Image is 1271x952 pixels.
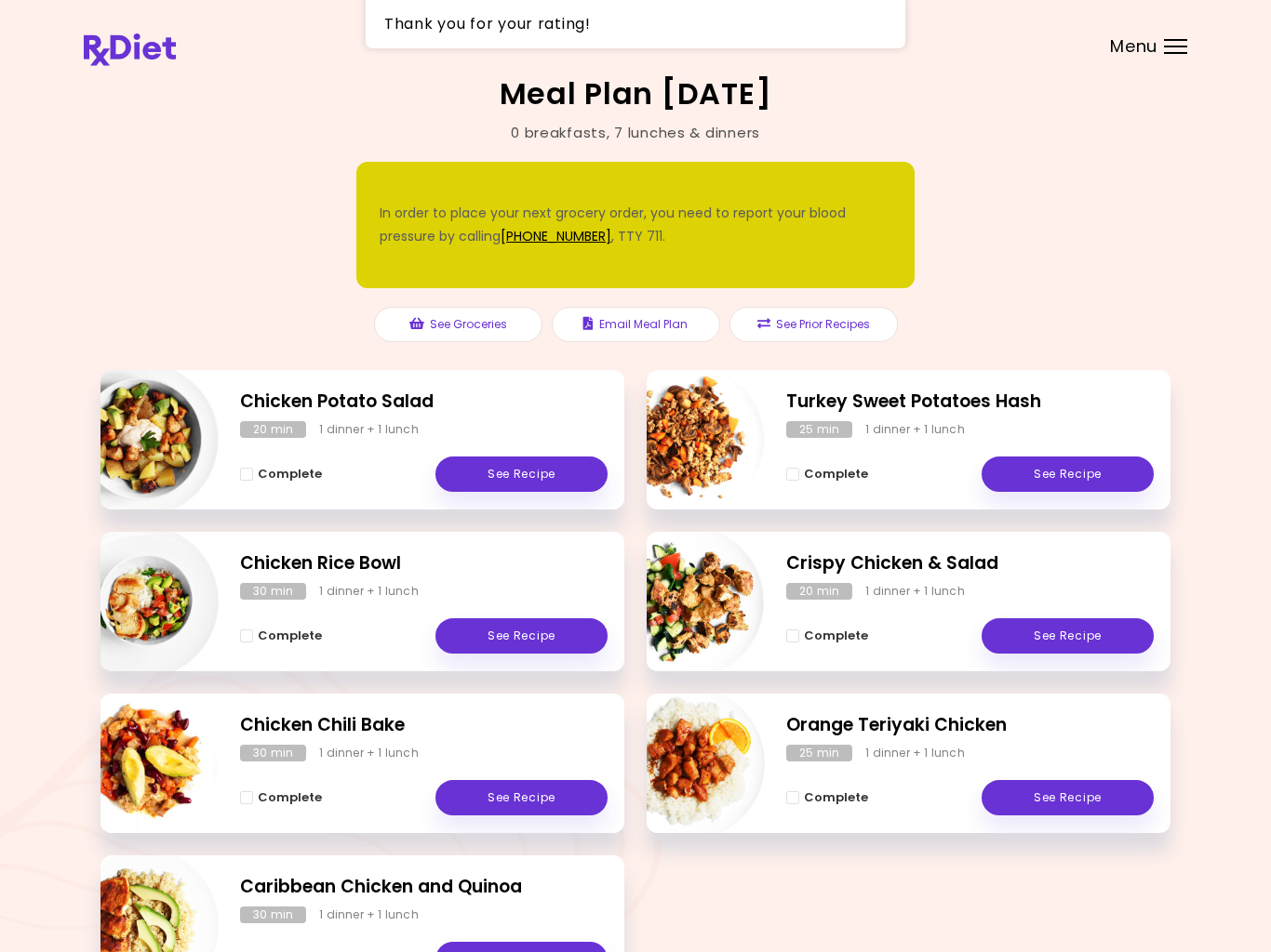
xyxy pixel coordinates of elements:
[240,745,306,761] div: 30 min
[374,307,542,342] button: See Groceries
[319,906,419,923] div: 1 dinner + 1 lunch
[552,307,720,342] button: Email Meal Plan
[511,123,760,144] div: 0 breakfasts , 7 lunches & dinners
[258,467,322,482] span: Complete
[240,583,306,600] div: 30 min
[982,780,1154,815] a: See Recipe - Orange Teriyaki Chicken
[240,625,322,647] button: Complete - Chicken Rice Bowl
[982,618,1154,654] a: See Recipe - Crispy Chicken & Salad
[786,787,868,809] button: Complete - Orange Teriyaki Chicken
[786,712,1154,739] h2: Orange Teriyaki Chicken
[982,456,1154,492] a: See Recipe - Turkey Sweet Potatoes Hash
[804,467,868,482] span: Complete
[786,389,1154,416] h2: Turkey Sweet Potatoes Hash
[84,33,176,66] img: RxDiet
[319,421,419,438] div: 1 dinner + 1 lunch
[500,79,772,109] h2: Meal Plan [DATE]
[240,906,306,923] div: 30 min
[319,583,419,600] div: 1 dinner + 1 lunch
[240,550,608,577] h2: Chicken Rice Bowl
[786,583,852,600] div: 20 min
[786,550,1154,577] h2: Crispy Chicken & Salad
[865,745,965,761] div: 1 dinner + 1 lunch
[501,227,611,245] a: [PHONE_NUMBER]
[786,463,868,485] button: Complete - Turkey Sweet Potatoes Hash
[240,787,322,809] button: Complete - Chicken Chili Bake
[240,712,608,739] h2: Chicken Chili Bake
[435,618,608,654] a: See Recipe - Chicken Rice Bowl
[729,307,898,342] button: See Prior Recipes
[64,524,219,679] img: Info - Chicken Rice Bowl
[240,463,322,485] button: Complete - Chicken Potato Salad
[435,780,608,815] a: See Recipe - Chicken Chili Bake
[380,202,891,248] div: In order to place your next grocery order, you need to report your blood pressure by calling , TT...
[610,363,765,517] img: Info - Turkey Sweet Potatoes Hash
[804,628,868,643] span: Complete
[610,524,765,679] img: Info - Crispy Chicken & Salad
[804,790,868,805] span: Complete
[610,686,765,840] img: Info - Orange Teriyaki Chicken
[258,790,322,805] span: Complete
[240,389,608,416] h2: Chicken Potato Salad
[64,686,219,840] img: Info - Chicken Chili Bake
[786,745,852,761] div: 25 min
[435,456,608,492] a: See Recipe - Chicken Potato Salad
[240,874,608,901] h2: Caribbean Chicken and Quinoa
[319,745,419,761] div: 1 dinner + 1 lunch
[64,363,219,517] img: Info - Chicken Potato Salad
[1110,38,1157,55] span: Menu
[786,421,852,438] div: 25 min
[258,628,322,643] span: Complete
[865,583,965,600] div: 1 dinner + 1 lunch
[865,421,965,438] div: 1 dinner + 1 lunch
[786,625,868,647] button: Complete - Crispy Chicken & Salad
[240,421,306,438] div: 20 min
